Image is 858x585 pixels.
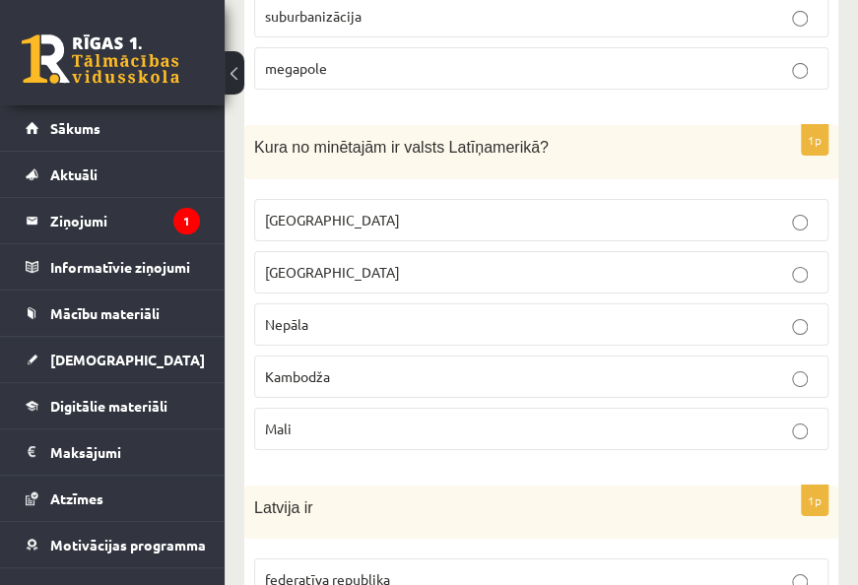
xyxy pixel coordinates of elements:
[792,319,808,335] input: Nepāla
[26,429,200,475] a: Maksājumi
[50,429,200,475] legend: Maksājumi
[22,34,179,84] a: Rīgas 1. Tālmācības vidusskola
[801,485,828,516] p: 1p
[26,383,200,428] a: Digitālie materiāli
[26,198,200,243] a: Ziņojumi1
[265,211,400,228] span: [GEOGRAPHIC_DATA]
[26,152,200,197] a: Aktuāli
[265,7,362,25] span: suburbanizācija
[50,119,100,137] span: Sākums
[792,423,808,439] input: Mali
[50,397,167,415] span: Digitālie materiāli
[50,489,103,507] span: Atzīmes
[265,367,330,385] span: Kambodža
[26,337,200,382] a: [DEMOGRAPHIC_DATA]
[801,124,828,156] p: 1p
[792,267,808,283] input: [GEOGRAPHIC_DATA]
[792,371,808,387] input: Kambodža
[50,198,200,243] legend: Ziņojumi
[50,351,205,368] span: [DEMOGRAPHIC_DATA]
[26,105,200,151] a: Sākums
[792,11,808,27] input: suburbanizācija
[254,139,549,156] span: Kura no minētajām ir valsts Latīņamerikā?
[50,304,160,322] span: Mācību materiāli
[265,263,400,281] span: [GEOGRAPHIC_DATA]
[26,476,200,521] a: Atzīmes
[265,315,308,333] span: Nepāla
[173,208,200,234] i: 1
[50,165,98,183] span: Aktuāli
[254,499,313,516] span: Latvija ir
[792,215,808,230] input: [GEOGRAPHIC_DATA]
[26,244,200,290] a: Informatīvie ziņojumi
[26,291,200,336] a: Mācību materiāli
[26,522,200,567] a: Motivācijas programma
[50,244,200,290] legend: Informatīvie ziņojumi
[50,536,206,553] span: Motivācijas programma
[265,420,292,437] span: Mali
[792,63,808,79] input: megapole
[265,59,327,77] span: megapole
